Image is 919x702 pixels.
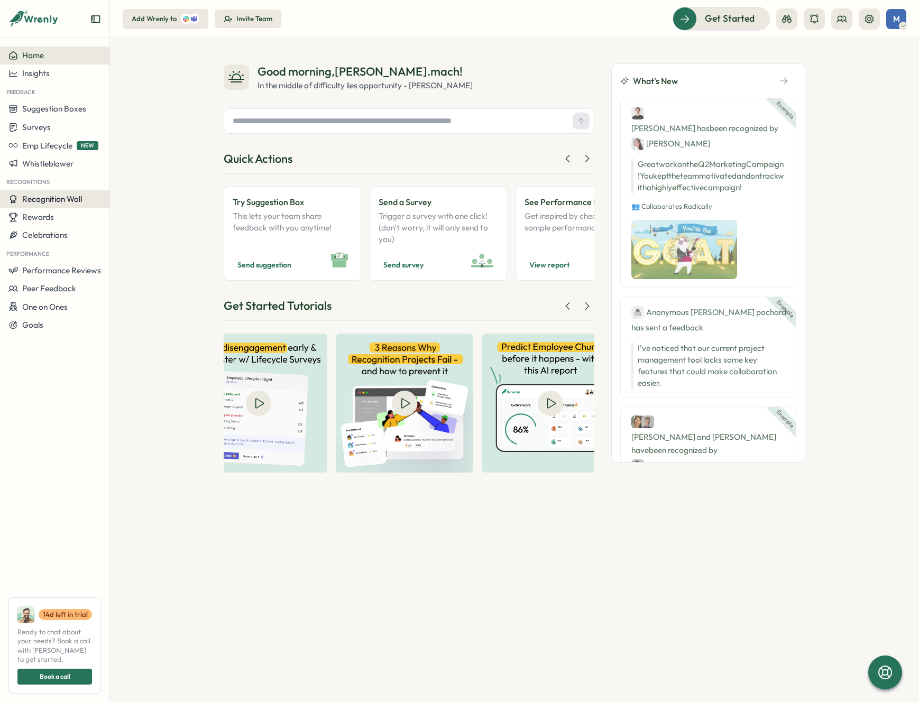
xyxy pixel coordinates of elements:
span: NEW [77,141,98,150]
span: View report [529,258,569,271]
p: Send a Survey [379,196,498,209]
span: Rewards [22,212,54,222]
span: Ready to chat about your needs? Book a call with [PERSON_NAME] to get started. [17,627,92,664]
div: Add Wrenly to [132,14,177,24]
span: Recognition Wall [22,194,82,204]
img: Spot disengagement early & act faster with Lifecycle surveys [190,334,327,473]
span: M [893,14,900,23]
span: Send suggestion [237,258,291,271]
span: What's New [633,75,678,88]
div: Invite Team [236,14,272,24]
img: Ben [631,107,644,119]
a: Try Suggestion BoxThis lets your team share feedback with you anytime!Send suggestion [224,187,361,281]
span: Goals [22,320,43,330]
button: Expand sidebar [90,14,101,24]
span: Suggestion Boxes [22,104,86,114]
div: [PERSON_NAME] and [PERSON_NAME] have been recognized by [631,415,785,472]
img: Jane [631,137,644,150]
div: Quick Actions [224,151,292,167]
img: Predict Employee Churn before it happens - with this AI report [482,334,619,473]
img: Ali Khan [17,606,34,623]
div: [PERSON_NAME] has been recognized by [631,107,785,150]
a: Send a SurveyTrigger a survey with one click! (don't worry, it will only send to you)Send survey [370,187,507,281]
p: Try Suggestion Box [233,196,352,209]
p: See Performance Insights [525,196,644,209]
span: Book a call [40,669,70,684]
span: Performance Reviews [22,265,101,275]
img: Recognition Image [631,220,737,279]
p: I've noticed that our current project management tool lacks some key features that could make col... [638,343,785,389]
button: Book a call [17,669,92,685]
div: [PERSON_NAME] [631,459,710,472]
span: Emp Lifecycle [22,141,72,151]
div: Get Started Tutorials [224,298,332,314]
img: How to use the Wrenly AI Assistant [336,334,473,473]
p: 👥 Collaborates Radically [631,202,785,211]
span: Celebrations [22,230,68,240]
span: One on Ones [22,302,68,312]
div: Good morning , [PERSON_NAME].mach ! [258,63,473,80]
button: Get Started [673,7,770,30]
p: Great work on the Q2 Marketing Campaign! You kept the team motivated and on track with a highly e... [631,159,785,193]
button: Invite Team [215,10,281,29]
a: See Performance InsightsGet inspired by checking out a sample performance report!View report [516,187,653,281]
span: Surveys [22,122,51,132]
p: This lets your team share feedback with you anytime! [233,210,352,245]
p: Trigger a survey with one click! (don't worry, it will only send to you) [379,210,498,245]
button: Send suggestion [233,258,296,272]
button: Add Wrenly to [123,9,208,29]
img: Jack [641,415,654,428]
a: 14d left in trial [39,609,92,621]
button: View report [525,258,574,272]
img: Cassie [631,415,644,428]
span: Home [22,50,44,60]
div: has sent a feedback [631,306,785,334]
div: In the middle of difficulty lies opportunity - [PERSON_NAME] [258,80,473,91]
button: Send survey [379,258,428,272]
p: Get inspired by checking out a sample performance report! [525,210,644,245]
span: Whistleblower [22,159,73,169]
img: Carlos [631,459,644,472]
span: Peer Feedback [22,283,76,293]
span: Send survey [383,258,424,271]
button: M [886,9,906,29]
div: [PERSON_NAME] [631,137,710,150]
span: Insights [22,68,50,78]
span: Get Started [705,12,755,25]
div: Anonymous [PERSON_NAME] pochard [631,306,786,319]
